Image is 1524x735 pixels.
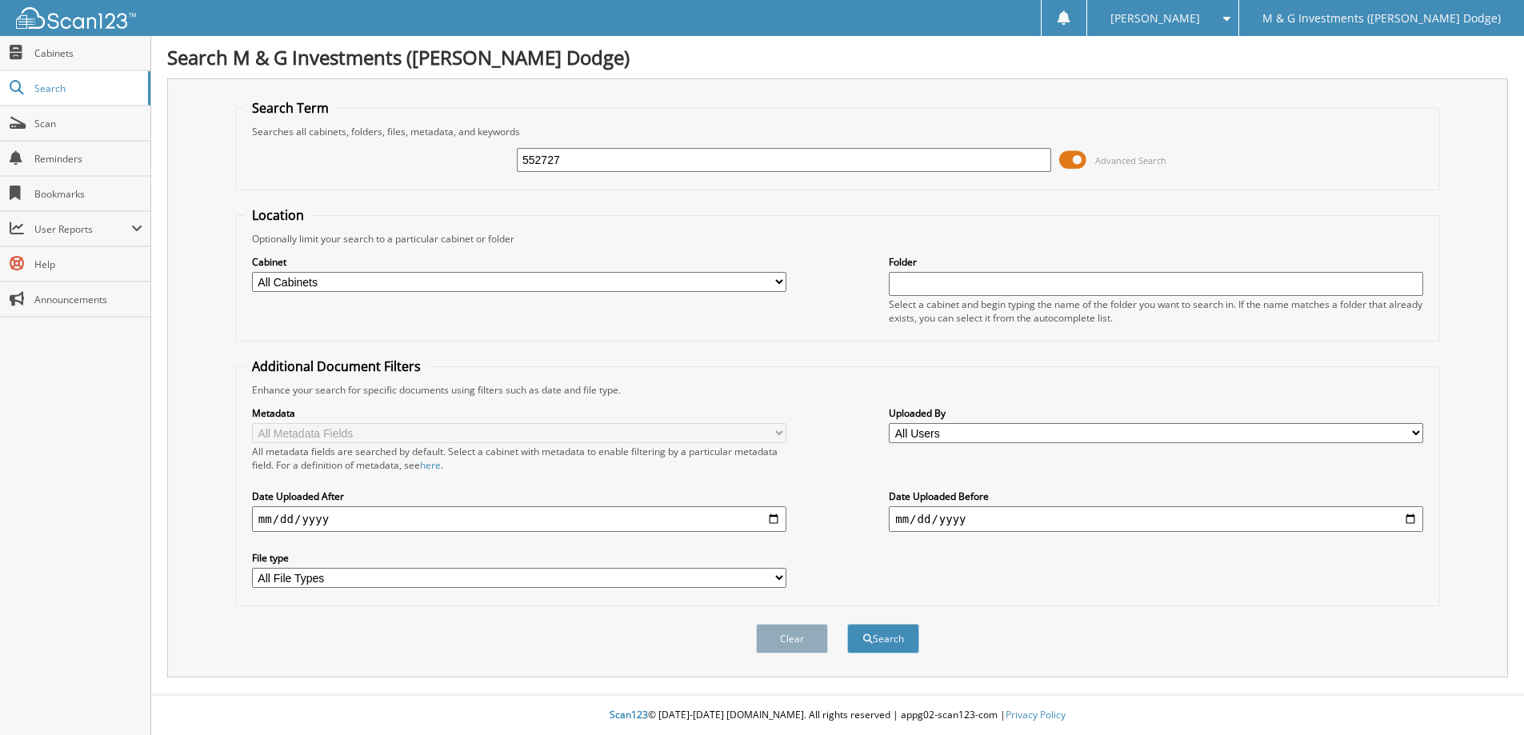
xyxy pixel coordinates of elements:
legend: Location [244,206,312,224]
legend: Additional Document Filters [244,358,429,375]
img: scan123-logo-white.svg [16,7,136,29]
legend: Search Term [244,99,337,117]
a: Privacy Policy [1006,708,1066,721]
span: Reminders [34,152,142,166]
div: Select a cabinet and begin typing the name of the folder you want to search in. If the name match... [889,298,1423,325]
button: Clear [756,624,828,653]
label: File type [252,551,786,565]
span: Scan [34,117,142,130]
span: Scan123 [610,708,648,721]
span: Bookmarks [34,187,142,201]
span: Announcements [34,293,142,306]
a: here [420,458,441,472]
div: Enhance your search for specific documents using filters such as date and file type. [244,383,1431,397]
span: Search [34,82,140,95]
button: Search [847,624,919,653]
span: [PERSON_NAME] [1110,14,1200,23]
span: User Reports [34,222,131,236]
label: Date Uploaded After [252,489,786,503]
input: start [252,506,786,532]
div: Searches all cabinets, folders, files, metadata, and keywords [244,125,1431,138]
label: Folder [889,255,1423,269]
div: Optionally limit your search to a particular cabinet or folder [244,232,1431,246]
span: Advanced Search [1095,154,1166,166]
span: Cabinets [34,46,142,60]
iframe: Chat Widget [1444,658,1524,735]
span: M & G Investments ([PERSON_NAME] Dodge) [1262,14,1501,23]
label: Cabinet [252,255,786,269]
label: Date Uploaded Before [889,489,1423,503]
div: All metadata fields are searched by default. Select a cabinet with metadata to enable filtering b... [252,445,786,472]
h1: Search M & G Investments ([PERSON_NAME] Dodge) [167,44,1508,70]
span: Help [34,258,142,271]
div: © [DATE]-[DATE] [DOMAIN_NAME]. All rights reserved | appg02-scan123-com | [151,696,1524,735]
input: end [889,506,1423,532]
label: Metadata [252,406,786,420]
label: Uploaded By [889,406,1423,420]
